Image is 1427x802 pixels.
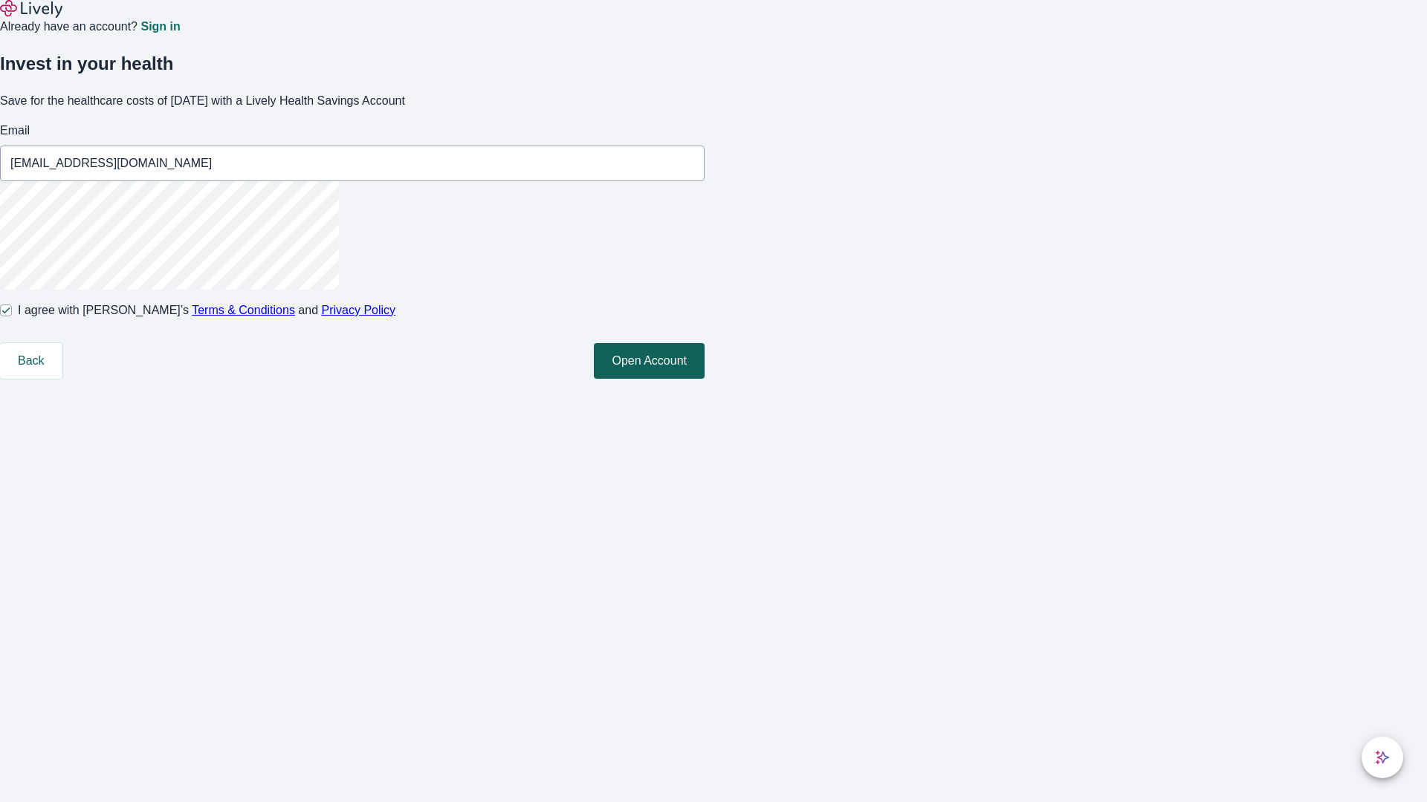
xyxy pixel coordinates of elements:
svg: Lively AI Assistant [1375,750,1390,765]
span: I agree with [PERSON_NAME]’s and [18,301,395,319]
a: Sign in [140,21,180,33]
a: Terms & Conditions [192,304,295,316]
button: chat [1362,737,1403,778]
button: Open Account [594,343,705,379]
a: Privacy Policy [322,304,396,316]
